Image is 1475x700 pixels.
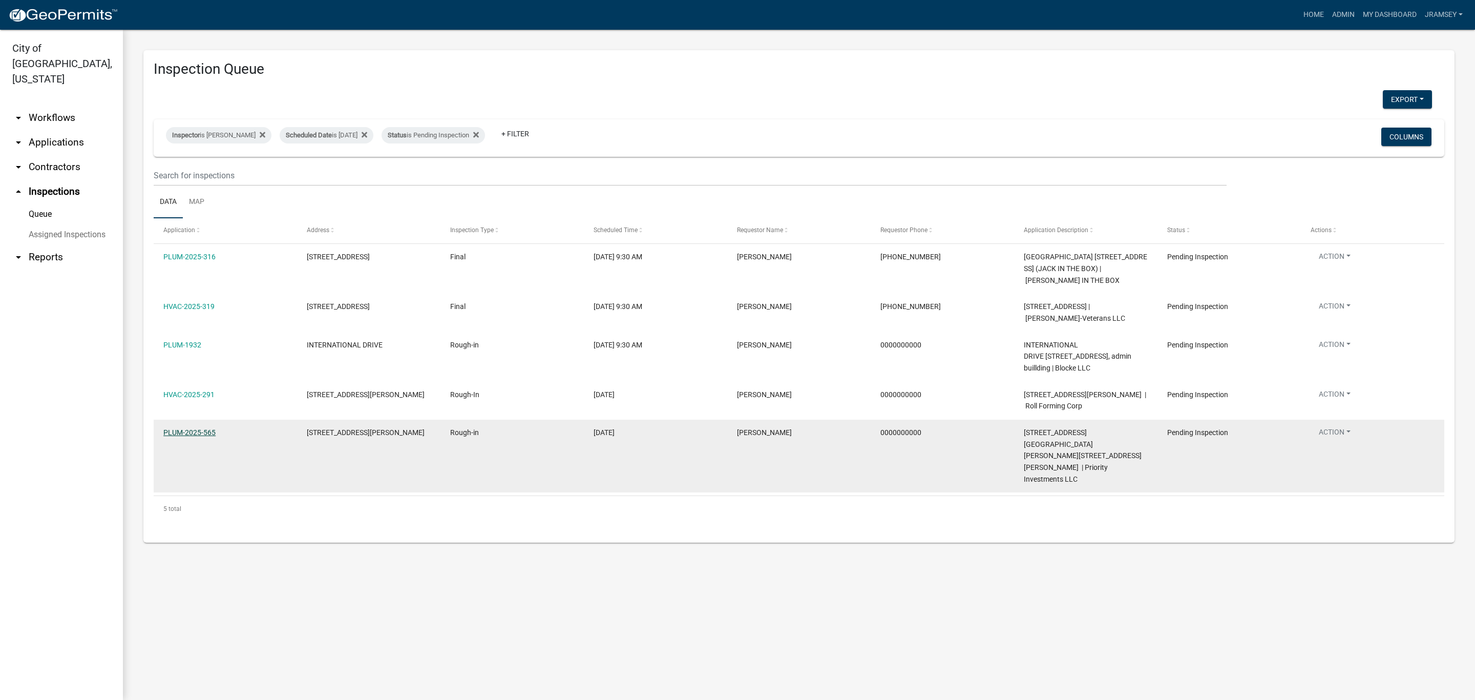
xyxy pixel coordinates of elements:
span: INTERNATIONAL DRIVE 400 indternational drive, admin buillding | Blocke LLC [1024,341,1131,373]
span: Inspection Type [450,227,494,234]
span: Pending Inspection [1167,428,1228,437]
div: is [DATE] [280,127,373,143]
span: Pending Inspection [1167,302,1228,311]
span: Actions [1311,227,1332,234]
a: My Dashboard [1359,5,1421,25]
a: PLUM-2025-565 [163,428,216,437]
div: is Pending Inspection [382,127,485,143]
datatable-header-cell: Address [297,218,440,243]
h3: Inspection Queue [154,60,1444,78]
span: 904 FULTON ST 904 Fulton Street | Priority Investments LLC [1024,428,1142,483]
i: arrow_drop_down [12,136,25,149]
span: Rough-In [450,390,479,399]
div: [DATE] 9:30 AM [594,251,718,263]
span: 1711 Veterans Parkway 1701 Veterans Parkway (JACK IN THE BOX) | JACK IN THE BOX [1024,253,1147,284]
a: Home [1299,5,1328,25]
button: Action [1311,427,1359,442]
span: Requestor Name [737,227,783,234]
span: 0000000000 [880,341,921,349]
span: Application Description [1024,227,1088,234]
span: 502-665-9135 [880,253,941,261]
a: Admin [1328,5,1359,25]
span: Final [450,253,466,261]
span: 1205 BROWN FORMAN ROAD [307,390,425,399]
span: 0000000000 [880,390,921,399]
datatable-header-cell: Requestor Name [727,218,871,243]
span: Missy Bottorff [737,428,792,437]
span: Application [163,227,195,234]
span: Address [307,227,329,234]
i: arrow_drop_down [12,161,25,173]
a: Data [154,186,183,219]
datatable-header-cell: Status [1157,218,1301,243]
span: 1711 Veterans Parkway [307,302,370,311]
button: Action [1311,339,1359,354]
a: HVAC-2025-291 [163,390,215,399]
span: 1711 Veterans Parkway [307,253,370,261]
button: Columns [1381,128,1431,146]
span: 1711 Veterans Parkway 1711 Veterans Parkway | Sprigler-Veterans LLC [1024,302,1125,322]
input: Search for inspections [154,165,1227,186]
span: Pending Inspection [1167,390,1228,399]
span: Final [450,302,466,311]
span: JACOB [737,253,792,261]
datatable-header-cell: Requestor Phone [871,218,1014,243]
div: [DATE] [594,389,718,401]
span: Status [1167,227,1185,234]
span: Rough-in [450,428,479,437]
span: Requestor Phone [880,227,928,234]
span: 1205 BROWN FORMAN ROAD | Roll Forming Corp [1024,390,1146,410]
a: + Filter [493,125,537,143]
datatable-header-cell: Actions [1301,218,1444,243]
div: 5 total [154,496,1444,522]
div: [DATE] [594,427,718,439]
span: Jeremy Ramsey [737,341,792,349]
span: Scheduled Time [594,227,638,234]
a: HVAC-2025-319 [163,302,215,311]
i: arrow_drop_down [12,112,25,124]
button: Action [1311,389,1359,404]
a: PLUM-1932 [163,341,201,349]
button: Export [1383,90,1432,109]
button: Action [1311,251,1359,266]
span: Inspector [172,131,200,139]
span: 904 FULTON ST [307,428,425,437]
a: jramsey [1421,5,1467,25]
button: Action [1311,301,1359,316]
span: Pending Inspection [1167,341,1228,349]
div: [DATE] 9:30 AM [594,301,718,313]
span: INTERNATIONAL DRIVE [307,341,383,349]
span: Status [388,131,407,139]
span: Pending Inspection [1167,253,1228,261]
a: Map [183,186,210,219]
span: JACOB [737,302,792,311]
datatable-header-cell: Application Description [1014,218,1157,243]
a: PLUM-2025-316 [163,253,216,261]
i: arrow_drop_up [12,186,25,198]
span: 0000000000 [880,428,921,437]
span: Rough-in [450,341,479,349]
div: is [PERSON_NAME] [166,127,271,143]
datatable-header-cell: Application [154,218,297,243]
i: arrow_drop_down [12,251,25,263]
span: 502-665-9135 [880,302,941,311]
datatable-header-cell: Inspection Type [440,218,584,243]
span: Scheduled Date [286,131,332,139]
datatable-header-cell: Scheduled Time [584,218,727,243]
span: Chad A Balmer [737,390,792,399]
div: [DATE] 9:30 AM [594,339,718,351]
